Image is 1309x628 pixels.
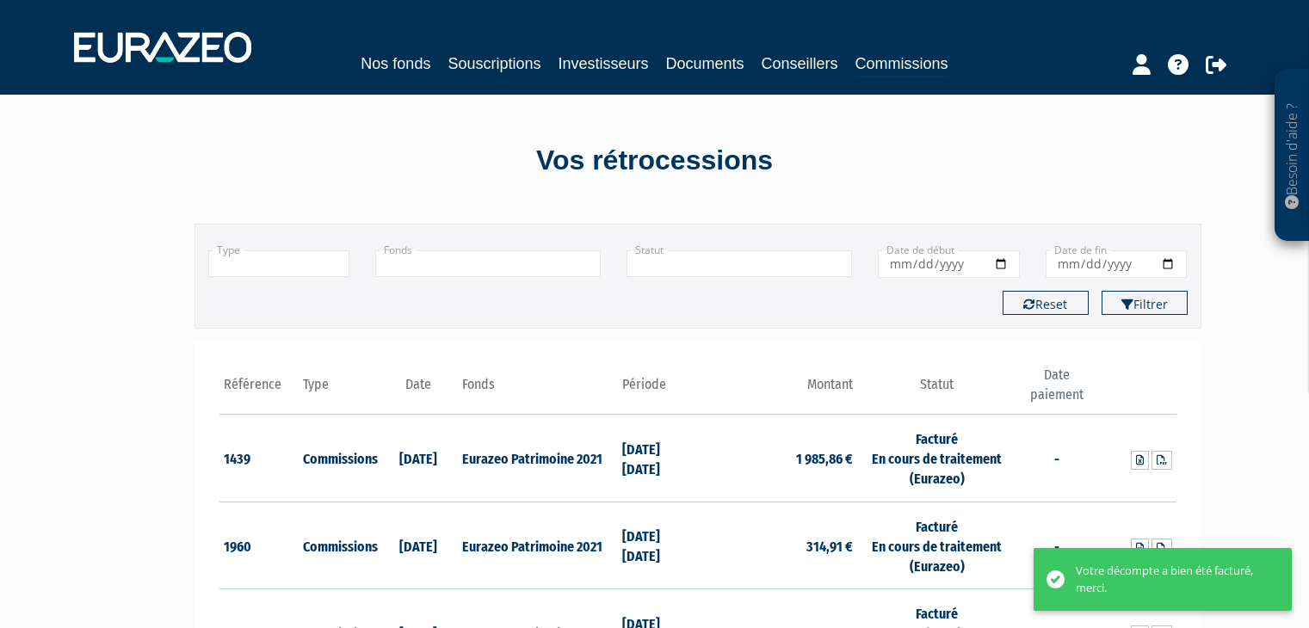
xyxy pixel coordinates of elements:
td: Commissions [299,502,379,589]
td: Facturé En cours de traitement (Eurazeo) [857,415,1016,502]
th: Fonds [458,366,617,415]
a: Conseillers [762,52,838,76]
td: - [1016,415,1096,502]
th: Référence [219,366,299,415]
td: [DATE] [379,415,459,502]
a: Souscriptions [448,52,540,76]
a: Investisseurs [558,52,648,76]
th: Période [618,366,698,415]
img: 1732889491-logotype_eurazeo_blanc_rvb.png [74,32,251,63]
td: [DATE] [379,502,459,589]
a: Documents [666,52,744,76]
th: Type [299,366,379,415]
td: 1 985,86 € [698,415,857,502]
td: 314,91 € [698,502,857,589]
td: Eurazeo Patrimoine 2021 [458,415,617,502]
th: Date [379,366,459,415]
td: Eurazeo Patrimoine 2021 [458,502,617,589]
td: - [1016,502,1096,589]
th: Date paiement [1016,366,1096,415]
button: Filtrer [1102,291,1188,315]
a: Nos fonds [361,52,430,76]
td: [DATE] [DATE] [618,502,698,589]
td: [DATE] [DATE] [618,415,698,502]
p: Besoin d'aide ? [1282,78,1302,233]
th: Montant [698,366,857,415]
td: Commissions [299,415,379,502]
td: 1439 [219,415,299,502]
td: Facturé En cours de traitement (Eurazeo) [857,502,1016,589]
th: Statut [857,366,1016,415]
a: Commissions [855,52,948,78]
div: Vos rétrocessions [164,141,1145,181]
div: Votre décompte a bien été facturé, merci. [1076,563,1266,596]
td: 1960 [219,502,299,589]
button: Reset [1003,291,1089,315]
